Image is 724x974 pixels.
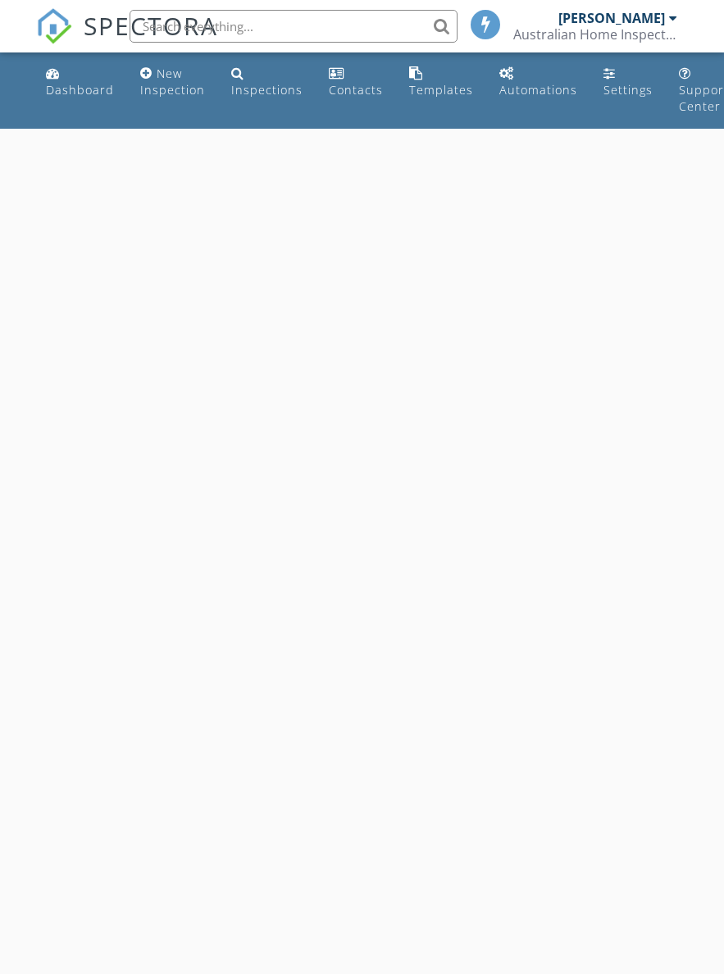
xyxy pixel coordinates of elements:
[603,82,653,98] div: Settings
[329,82,383,98] div: Contacts
[558,10,665,26] div: [PERSON_NAME]
[130,10,458,43] input: Search everything...
[322,59,389,106] a: Contacts
[46,82,114,98] div: Dashboard
[134,59,212,106] a: New Inspection
[36,22,218,57] a: SPECTORA
[499,82,577,98] div: Automations
[39,59,121,106] a: Dashboard
[231,82,303,98] div: Inspections
[36,8,72,44] img: The Best Home Inspection Software - Spectora
[409,82,473,98] div: Templates
[403,59,480,106] a: Templates
[84,8,218,43] span: SPECTORA
[493,59,584,106] a: Automations (Basic)
[225,59,309,106] a: Inspections
[140,66,205,98] div: New Inspection
[513,26,677,43] div: Australian Home Inspection Services Pty Ltd
[597,59,659,106] a: Settings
